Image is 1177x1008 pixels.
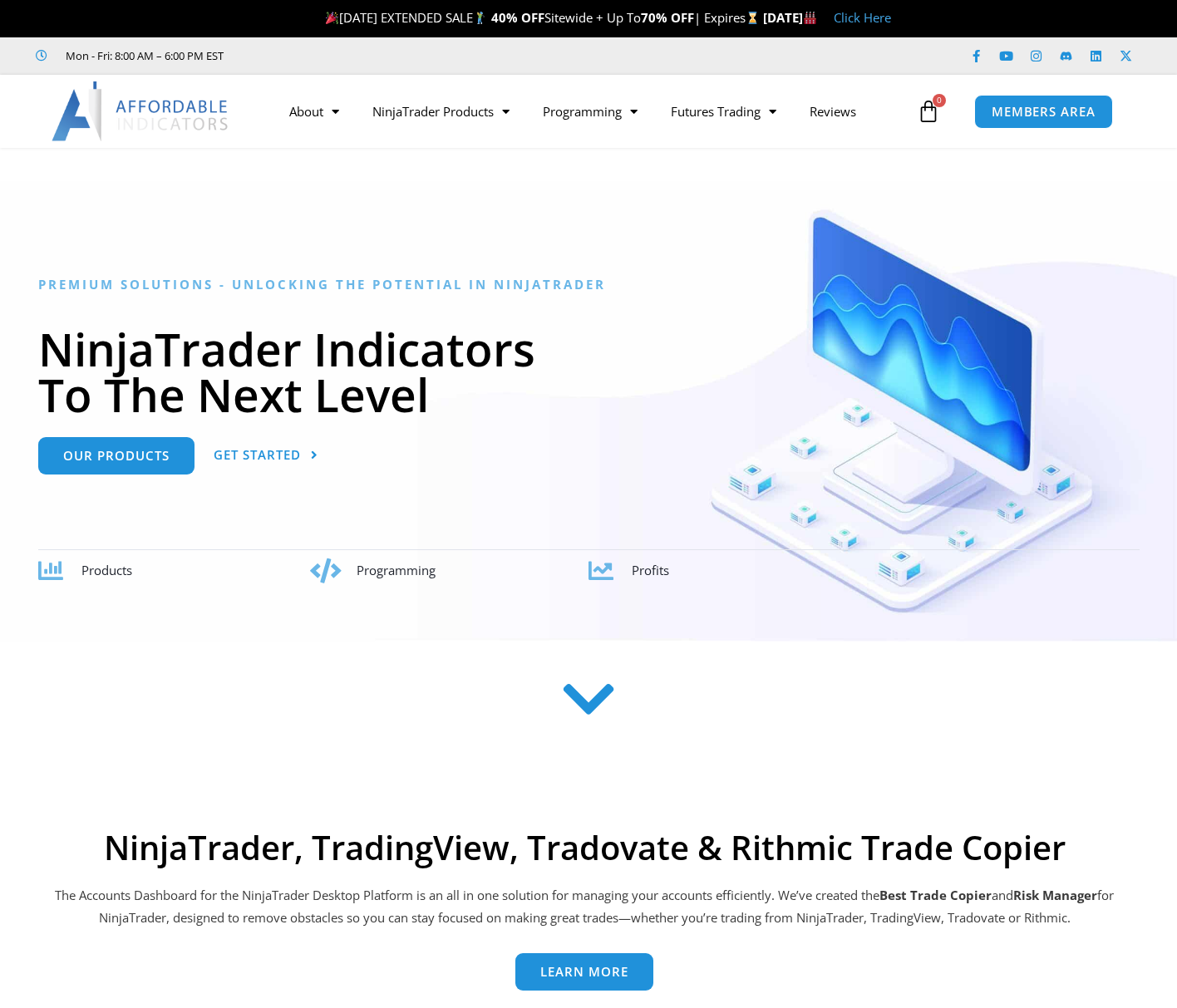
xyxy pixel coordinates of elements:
img: 🎉 [326,12,338,24]
span: 0 [933,94,946,107]
a: MEMBERS AREA [974,95,1113,129]
a: Programming [526,92,654,130]
a: Get Started [214,437,318,474]
span: [DATE] EXTENDED SALE Sitewide + Up To | Expires [322,9,762,26]
a: Futures Trading [654,92,793,130]
nav: Menu [273,92,913,130]
iframe: Customer reviews powered by Trustpilot [247,47,496,64]
strong: [DATE] [763,9,817,26]
span: Programming [357,562,436,578]
span: Profits [632,562,669,578]
span: MEMBERS AREA [992,106,1096,118]
a: Our Products [38,437,195,474]
img: ⌛ [746,12,759,24]
a: 0 [892,87,965,135]
h2: NinjaTrader, TradingView, Tradovate & Rithmic Trade Copier [52,828,1116,868]
a: NinjaTrader Products [356,92,526,130]
strong: Risk Manager [1013,887,1097,903]
h1: NinjaTrader Indicators To The Next Level [38,326,1140,417]
span: Products [81,562,132,578]
a: Learn more [515,953,653,991]
span: Our Products [63,450,170,462]
a: About [273,92,356,130]
a: Click Here [834,9,891,26]
strong: 70% OFF [641,9,694,26]
img: 🏌️‍♂️ [474,12,486,24]
span: Learn more [540,966,628,978]
h6: Premium Solutions - Unlocking the Potential in NinjaTrader [38,277,1140,293]
img: LogoAI | Affordable Indicators – NinjaTrader [52,81,230,141]
p: The Accounts Dashboard for the NinjaTrader Desktop Platform is an all in one solution for managin... [52,884,1116,931]
strong: 40% OFF [491,9,544,26]
img: 🏭 [804,12,816,24]
a: Reviews [793,92,873,130]
span: Mon - Fri: 8:00 AM – 6:00 PM EST [62,46,224,66]
b: Best Trade Copier [879,887,992,903]
span: Get Started [214,449,301,461]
